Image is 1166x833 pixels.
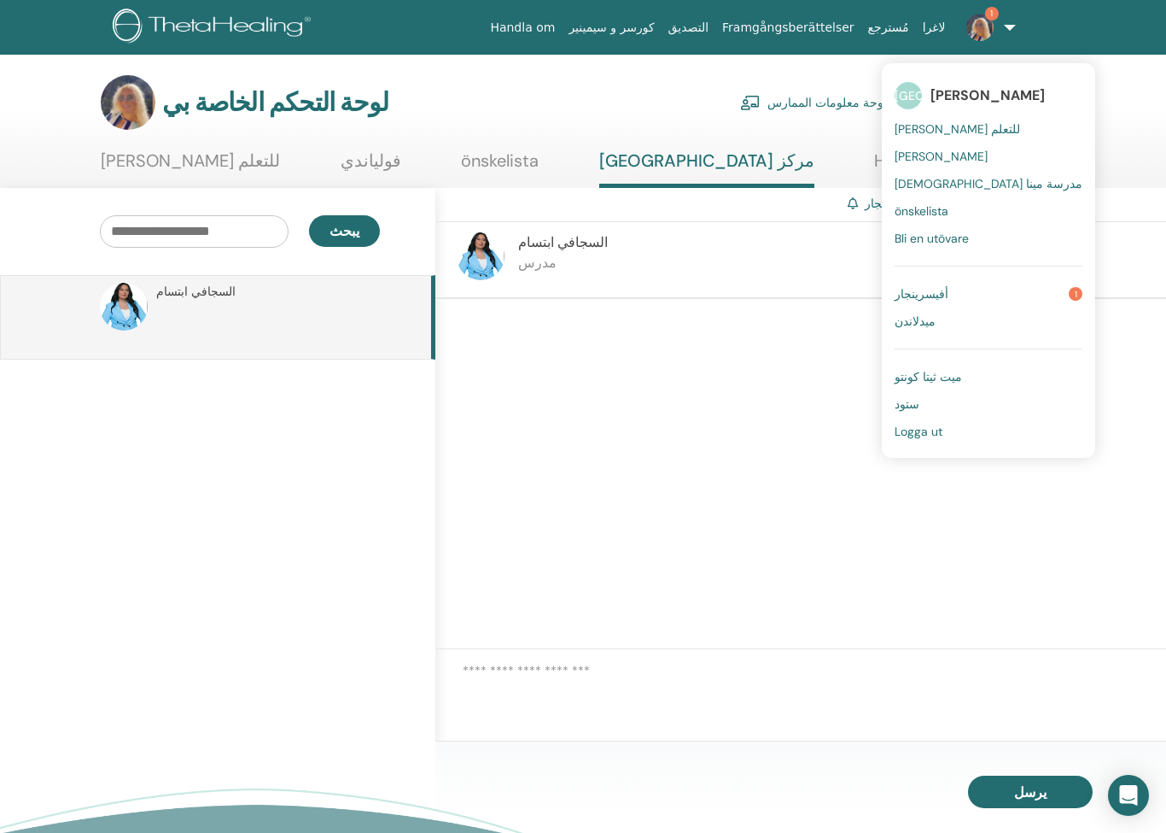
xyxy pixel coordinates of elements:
[722,21,854,34] font: Framgångsberättelser
[461,150,539,184] a: önskelista
[191,284,236,299] font: السجافي
[557,233,608,251] font: السجافي
[895,424,942,439] font: Logga ut
[882,63,1095,458] ul: 1
[895,143,1082,170] a: [PERSON_NAME]
[562,12,661,44] a: كورسر و سيمينير
[101,150,280,184] a: [PERSON_NAME] للتعلم
[329,222,359,240] font: يبحث
[461,150,539,172] font: önskelista
[916,12,953,44] a: لاغرا
[895,363,1082,390] a: ميت ثيتا كونتو
[715,12,861,44] a: Framgångsberättelser
[113,9,317,47] img: logo.png
[990,8,993,19] font: 1
[568,21,654,34] font: كورسر و سيمينير
[100,283,148,331] img: default.jpg
[895,369,962,384] font: ميت ثيتا كونتو
[861,12,916,44] a: مُسترجع
[895,76,1082,115] a: [GEOGRAPHIC_DATA][PERSON_NAME]
[895,176,1082,191] font: مدرسة مينا [DEMOGRAPHIC_DATA]
[895,286,948,302] font: أفيسرينجار
[341,150,401,184] a: فولياندي
[1075,289,1077,300] font: 1
[341,150,401,172] font: فولياندي
[895,88,1016,103] font: [GEOGRAPHIC_DATA]
[966,14,994,41] img: default.jpg
[923,21,946,34] font: لاغرا
[868,21,909,34] font: مُسترجع
[865,196,918,211] a: أفيسرينجار
[767,96,887,111] font: لوحة معلومات الممارس
[483,12,562,44] a: Handla om
[895,149,988,164] font: [PERSON_NAME]
[930,86,1045,104] font: [PERSON_NAME]
[968,776,1093,808] button: يرسل
[662,12,715,44] a: التصديق
[1014,783,1046,801] font: يرسل
[895,280,1082,308] a: أفيسرينجار1
[895,418,1082,445] a: Logga ut
[874,150,1016,184] a: Hjälp och resurser
[895,197,1082,225] a: önskelista
[156,284,188,299] font: ابتسام
[895,396,919,412] font: ستود
[1108,775,1149,816] div: فتح برنامج Intercom Messenger
[518,254,557,272] font: مدرس
[895,308,1082,335] a: ميدلاندن
[309,215,380,247] button: يبحث
[599,150,814,172] font: مركز [GEOGRAPHIC_DATA]
[895,231,969,246] font: Bli en utövare
[895,225,1082,252] a: Bli en utövare
[895,115,1082,143] a: [PERSON_NAME] للتعلم
[101,150,280,172] font: [PERSON_NAME] للتعلم
[874,150,1016,172] font: Hjälp och resurser
[162,85,388,119] font: لوحة التحكم الخاصة بي
[490,21,555,34] font: Handla om
[895,314,936,329] font: ميدلاندن
[457,232,504,280] img: default.jpg
[740,84,887,121] a: لوحة معلومات الممارس
[668,21,708,34] font: التصديق
[895,121,1020,137] font: [PERSON_NAME] للتعلم
[101,75,155,130] img: default.jpg
[895,390,1082,418] a: ستود
[895,203,948,219] font: önskelista
[740,95,761,110] img: chalkboard-teacher.svg
[895,170,1082,197] a: مدرسة مينا [DEMOGRAPHIC_DATA]
[518,233,554,251] font: ابتسام
[599,150,814,188] a: مركز [GEOGRAPHIC_DATA]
